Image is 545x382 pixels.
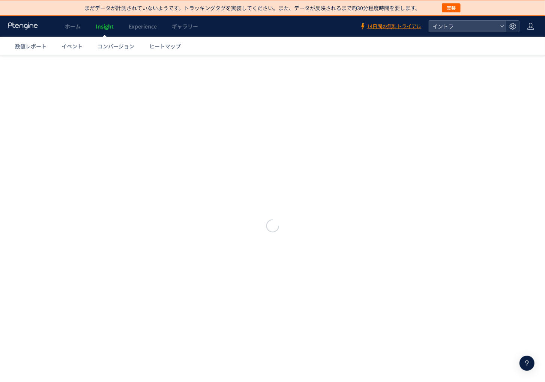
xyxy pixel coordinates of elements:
span: ギャラリー [172,23,198,30]
span: 14日間の無料トライアル [367,23,421,30]
button: 実装 [442,3,461,12]
span: 実装 [447,3,456,12]
p: まだデータが計測されていないようです。トラッキングタグを実装してください。また、データが反映されるまで約30分程度時間を要します。 [85,4,421,12]
span: ヒートマップ [149,42,181,50]
span: Insight [96,23,114,30]
a: 14日間の無料トライアル [360,23,421,30]
span: 数値レポート [15,42,47,50]
span: イントラ [430,21,497,32]
span: ホーム [65,23,81,30]
span: イベント [62,42,83,50]
span: コンバージョン [98,42,134,50]
span: Experience [129,23,157,30]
